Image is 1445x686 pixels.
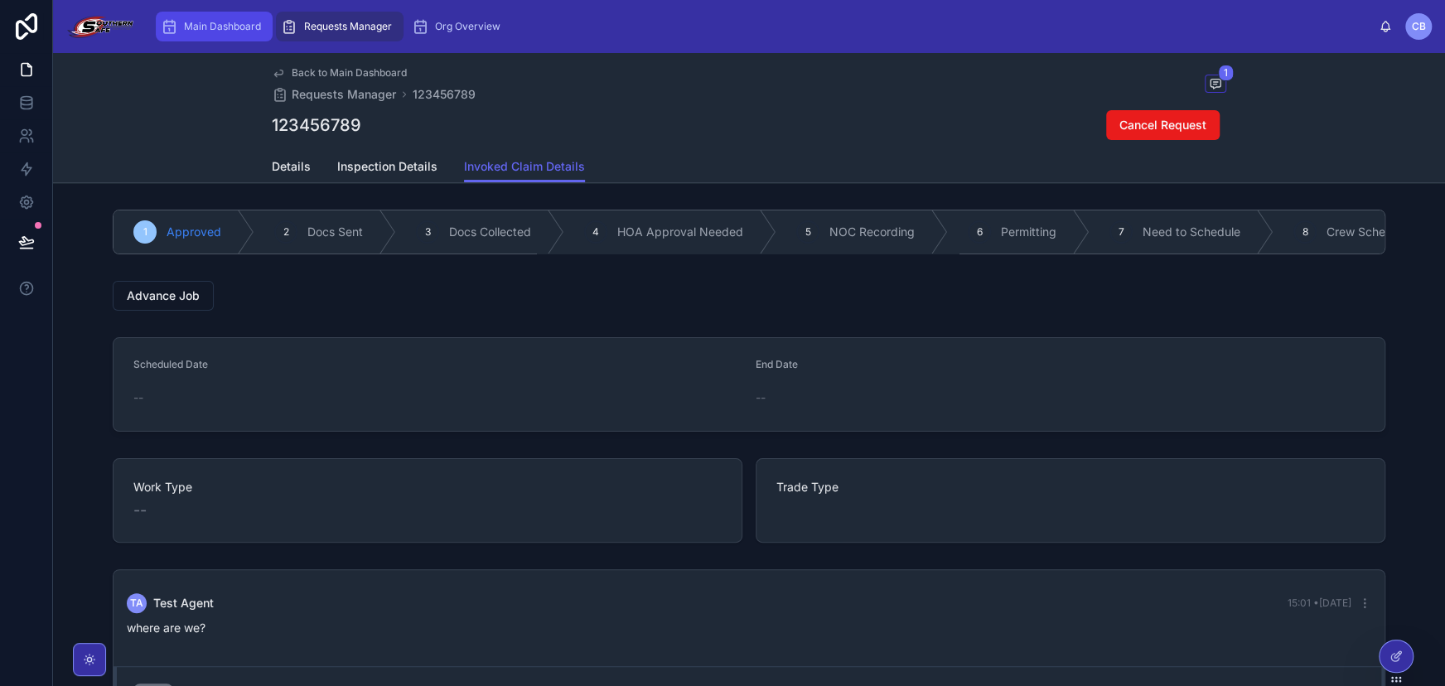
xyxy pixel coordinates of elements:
[1205,75,1226,95] button: 1
[829,224,915,240] span: NOC Recording
[337,158,437,175] span: Inspection Details
[272,152,311,185] a: Details
[156,12,273,41] a: Main Dashboard
[133,479,722,495] span: Work Type
[337,152,437,185] a: Inspection Details
[113,281,214,311] button: Advance Job
[756,389,766,406] span: --
[272,66,407,80] a: Back to Main Dashboard
[133,389,143,406] span: --
[1119,225,1124,239] span: 7
[276,12,404,41] a: Requests Manager
[464,152,585,183] a: Invoked Claim Details
[1001,224,1056,240] span: Permitting
[449,224,531,240] span: Docs Collected
[153,595,214,611] span: Test Agent
[272,158,311,175] span: Details
[617,224,743,240] span: HOA Approval Needed
[147,8,1379,45] div: scrollable content
[184,20,261,33] span: Main Dashboard
[127,621,205,635] span: where are we?
[272,86,396,103] a: Requests Manager
[1327,224,1416,240] span: Crew Scheduled
[413,86,476,103] a: 123456789
[127,287,200,304] span: Advance Job
[133,358,208,370] span: Scheduled Date
[292,86,396,103] span: Requests Manager
[1288,597,1351,609] span: 15:01 • [DATE]
[1119,117,1206,133] span: Cancel Request
[425,225,431,239] span: 3
[1412,20,1426,33] span: CB
[776,479,1365,495] span: Trade Type
[977,225,983,239] span: 6
[1218,65,1234,81] span: 1
[133,499,147,522] span: --
[464,158,585,175] span: Invoked Claim Details
[307,224,363,240] span: Docs Sent
[592,225,599,239] span: 4
[1302,225,1308,239] span: 8
[1106,110,1220,140] button: Cancel Request
[304,20,392,33] span: Requests Manager
[805,225,811,239] span: 5
[756,358,798,370] span: End Date
[143,225,147,239] span: 1
[407,12,512,41] a: Org Overview
[1143,224,1240,240] span: Need to Schedule
[435,20,500,33] span: Org Overview
[66,13,134,40] img: App logo
[167,224,221,240] span: Approved
[283,225,289,239] span: 2
[130,597,143,610] span: TA
[292,66,407,80] span: Back to Main Dashboard
[272,114,361,137] h1: 123456789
